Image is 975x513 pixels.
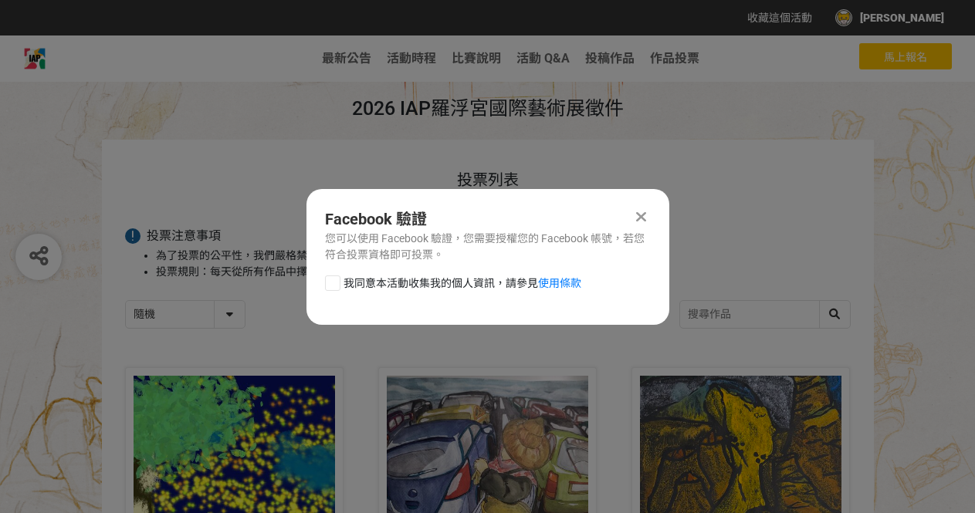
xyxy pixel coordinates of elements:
input: 搜尋作品 [680,301,850,328]
div: Facebook 驗證 [325,208,651,231]
a: 活動時程 [387,51,436,66]
li: 投票規則：每天從所有作品中擇一投票。 [156,264,851,280]
a: 使用條款 [538,277,581,289]
span: 投票注意事項 [147,228,221,243]
h1: 投票列表 [125,170,851,189]
span: 我同意本活動收集我的個人資訊，請參見 [344,277,538,289]
a: 比賽說明 [452,51,501,66]
span: 投稿作品 [585,51,635,66]
img: 2026 IAP羅浮宮國際藝術展徵件 [23,47,46,70]
a: 活動 Q&A [516,51,570,66]
span: 馬上報名 [884,51,927,63]
span: 收藏這個活動 [747,12,812,24]
a: 最新公告 [322,51,371,66]
span: 2026 IAP羅浮宮國際藝術展徵件 [352,97,624,120]
li: 為了投票的公平性，我們嚴格禁止灌票行為，所有投票者皆需經過 Facebook 登入認證。 [156,248,851,264]
button: 馬上報名 [859,43,952,69]
a: 作品投票 [650,51,699,66]
div: 您可以使用 Facebook 驗證，您需要授權您的 Facebook 帳號，若您符合投票資格即可投票。 [325,231,651,263]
